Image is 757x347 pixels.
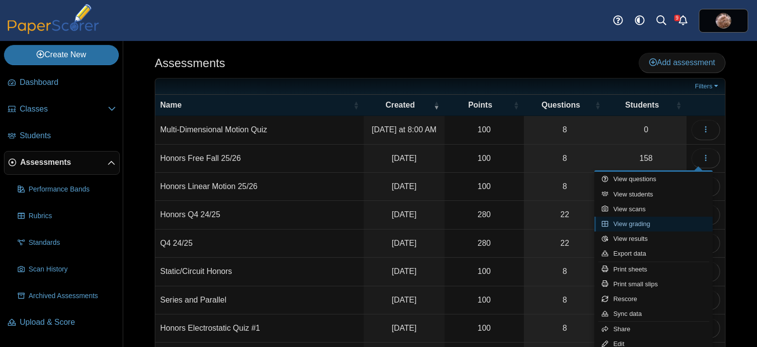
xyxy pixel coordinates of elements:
[524,201,606,229] a: 22
[699,9,748,33] a: ps.7gEweUQfp4xW3wTN
[595,100,601,110] span: Questions : Activate to sort
[524,116,606,144] a: 8
[155,230,364,258] td: Q4 24/25
[594,202,713,217] a: View scans
[594,322,713,337] a: Share
[716,13,731,29] span: Jean-Paul Whittall
[649,58,715,67] span: Add assessment
[20,317,116,328] span: Upload & Score
[353,100,359,110] span: Name : Activate to sort
[606,116,687,144] a: 0
[155,145,364,173] td: Honors Free Fall 25/26
[524,286,606,314] a: 8
[392,296,416,304] time: May 16, 2025 at 7:47 AM
[392,267,416,275] time: May 17, 2025 at 11:30 AM
[29,238,116,248] span: Standards
[445,286,524,314] td: 100
[392,324,416,332] time: May 2, 2025 at 8:36 AM
[160,100,351,111] span: Name
[14,178,120,201] a: Performance Bands
[392,182,416,191] time: Sep 11, 2025 at 8:40 AM
[392,154,416,162] time: Sep 23, 2025 at 11:34 PM
[29,291,116,301] span: Archived Assessments
[155,116,364,144] td: Multi-Dimensional Motion Quiz
[4,71,120,95] a: Dashboard
[4,311,120,335] a: Upload & Score
[513,100,519,110] span: Points : Activate to sort
[372,125,436,134] time: Oct 10, 2025 at 8:00 AM
[716,13,731,29] img: ps.7gEweUQfp4xW3wTN
[29,185,116,194] span: Performance Bands
[524,314,606,342] a: 8
[445,116,524,144] td: 100
[4,27,103,36] a: PaperScorer
[692,81,723,91] a: Filters
[445,258,524,286] td: 100
[29,265,116,274] span: Scan History
[445,173,524,201] td: 100
[676,100,682,110] span: Students : Activate to sort
[594,277,713,292] a: Print small slips
[445,314,524,343] td: 100
[155,201,364,229] td: Honors Q4 24/25
[594,172,713,187] a: View questions
[369,100,431,111] span: Created
[445,145,524,173] td: 100
[14,284,120,308] a: Archived Assessments
[20,104,108,115] span: Classes
[4,98,120,121] a: Classes
[434,100,440,110] span: Created : Activate to remove sorting
[594,231,713,246] a: View results
[20,77,116,88] span: Dashboard
[594,262,713,277] a: Print sheets
[449,100,512,111] span: Points
[529,100,593,111] span: Questions
[392,239,416,247] time: Jun 3, 2025 at 7:25 PM
[672,10,694,32] a: Alerts
[20,157,107,168] span: Assessments
[29,211,116,221] span: Rubrics
[20,130,116,141] span: Students
[524,230,606,257] a: 22
[155,286,364,314] td: Series and Parallel
[639,53,725,73] a: Add assessment
[611,100,674,111] span: Students
[4,45,119,65] a: Create New
[14,258,120,281] a: Scan History
[4,151,120,175] a: Assessments
[445,230,524,258] td: 280
[524,258,606,285] a: 8
[594,246,713,261] a: Export data
[155,55,225,72] h1: Assessments
[524,173,606,200] a: 8
[594,187,713,202] a: View students
[155,258,364,286] td: Static/Circuit Honors
[606,145,687,172] a: 158
[594,307,713,321] a: Sync data
[14,231,120,255] a: Standards
[594,217,713,231] a: View grading
[4,124,120,148] a: Students
[392,210,416,219] time: Jun 5, 2025 at 7:43 AM
[445,201,524,229] td: 280
[14,204,120,228] a: Rubrics
[524,145,606,172] a: 8
[155,173,364,201] td: Honors Linear Motion 25/26
[594,292,713,307] a: Rescore
[4,4,103,34] img: PaperScorer
[155,314,364,343] td: Honors Electrostatic Quiz #1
